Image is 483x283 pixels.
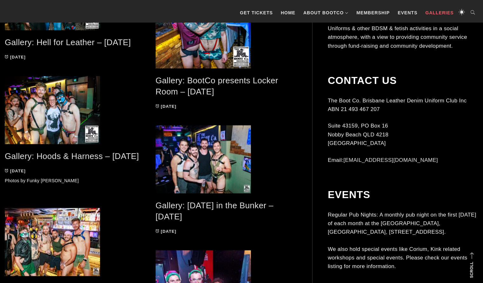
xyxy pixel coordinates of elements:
[156,229,177,234] a: [DATE]
[278,3,299,22] a: Home
[5,169,26,173] a: [DATE]
[394,3,420,22] a: Events
[156,76,278,96] a: Gallery: BootCo presents Locker Room – [DATE]
[161,104,176,109] time: [DATE]
[5,177,146,184] p: Photos by Funky [PERSON_NAME]
[353,3,393,22] a: Membership
[161,229,176,234] time: [DATE]
[328,75,478,87] h2: Contact Us
[343,157,438,163] a: [EMAIL_ADDRESS][DOMAIN_NAME]
[10,169,26,173] time: [DATE]
[422,3,457,22] a: Galleries
[328,189,478,201] h2: Events
[156,104,177,109] a: [DATE]
[328,96,478,114] p: The Boot Co. Brisbane Leather Denim Uniform Club Inc ABN 21 493 467 207
[5,55,26,59] a: [DATE]
[328,156,478,164] p: Email:
[10,55,26,59] time: [DATE]
[328,245,478,271] p: We also hold special events like Corium, Kink related workshops and special events. Please check ...
[469,262,474,278] strong: Scroll
[237,3,276,22] a: GET TICKETS
[300,3,352,22] a: About BootCo
[328,211,478,237] p: Regular Pub Nights: A monthly pub night on the first [DATE] of each month at the [GEOGRAPHIC_DATA...
[328,122,478,148] p: Suite 43159, PO Box 16 Nobby Beach QLD 4218 [GEOGRAPHIC_DATA]
[328,7,478,50] p: The Boot Co. provides a forum for anyone identifying as [DEMOGRAPHIC_DATA] who enjoys Leather, De...
[156,201,273,221] a: Gallery: [DATE] in the Bunker – [DATE]
[5,38,131,47] a: Gallery: Hell for Leather – [DATE]
[5,151,139,161] a: Gallery: Hoods & Harness – [DATE]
